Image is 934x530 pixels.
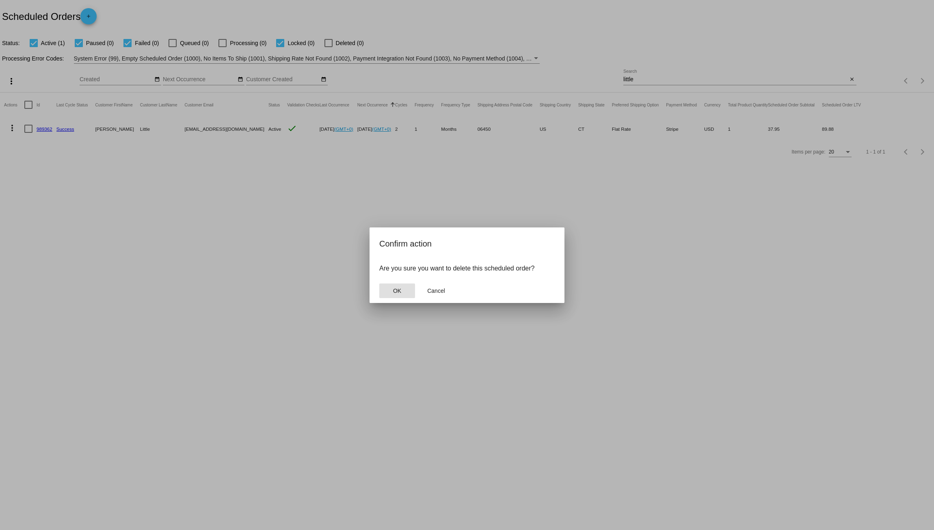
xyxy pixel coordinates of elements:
span: OK [393,288,401,294]
p: Are you sure you want to delete this scheduled order? [379,265,555,272]
span: Cancel [427,288,445,294]
button: Close dialog [379,283,415,298]
button: Close dialog [418,283,454,298]
h2: Confirm action [379,237,555,250]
